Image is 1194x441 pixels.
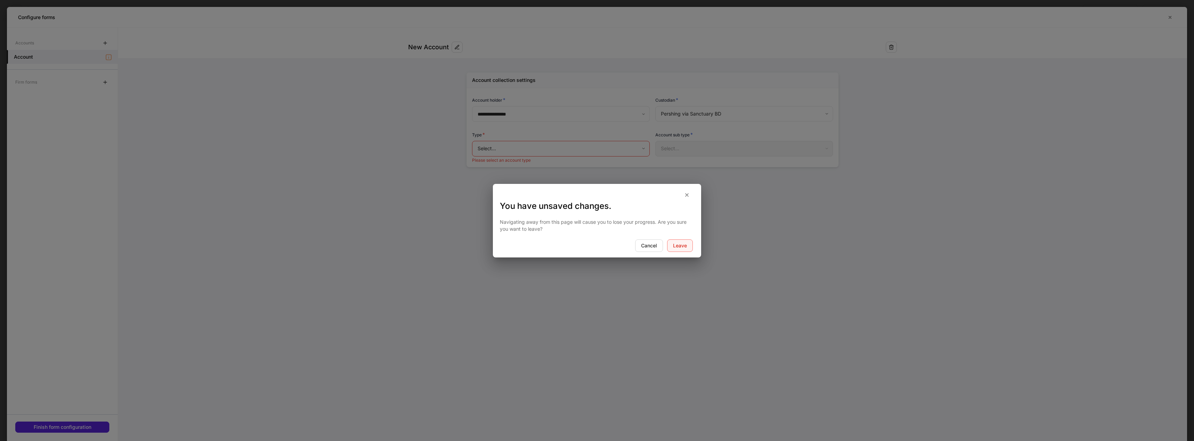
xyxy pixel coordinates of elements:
[641,243,657,248] div: Cancel
[635,239,663,252] button: Cancel
[667,239,693,252] button: Leave
[673,243,687,248] div: Leave
[500,201,694,212] h3: You have unsaved changes.
[500,219,694,232] p: Navigating away from this page will cause you to lose your progress. Are you sure you want to leave?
